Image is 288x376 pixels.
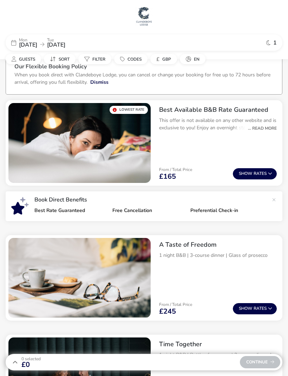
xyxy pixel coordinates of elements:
button: Filter [78,54,111,64]
h2: Best Available B&B Rate Guaranteed [159,106,277,114]
button: ShowRates [233,303,277,314]
span: [DATE] [19,41,37,49]
button: Codes [114,54,148,64]
div: ... Read More [244,125,277,131]
span: Sort [59,56,70,62]
naf-pibe-menu-bar-item: Filter [78,54,114,64]
div: Lowest Rate [110,106,148,114]
p: This offer is not available on any other website and is exclusive to you! Enjoy an overnight stay... [159,117,277,131]
span: £165 [159,173,176,180]
p: Best Rate Guaranteed [34,208,107,213]
naf-pibe-menu-bar-item: Sort [44,54,78,64]
naf-pibe-menu-bar-item: £GBP [150,54,180,64]
button: £GBP [150,54,177,64]
button: Dismiss [90,78,109,86]
naf-pibe-menu-bar-item: Codes [114,54,150,64]
naf-pibe-menu-bar-item: Guests [6,54,44,64]
button: Guests [6,54,41,64]
naf-pibe-menu-bar-item: en [180,54,208,64]
span: 0 Selected [21,356,41,362]
img: Main Website [135,6,153,27]
h2: A Taste of Freedom [159,241,277,249]
span: 1 [273,40,277,46]
i: £ [156,56,159,63]
p: Mon [19,38,37,42]
swiper-slide: 1 / 1 [8,103,151,183]
span: £0 [21,361,41,368]
span: Continue [246,360,274,364]
span: [DATE] [47,41,65,49]
span: GBP [162,56,171,62]
span: Guests [19,56,35,62]
p: Book Direct Benefits [34,197,268,203]
h2: Time Together [159,340,277,348]
p: From / Total Price [159,168,192,172]
span: Show [239,306,254,311]
p: Free Cancellation [112,208,185,213]
p: When you book direct with Clandeboye Lodge, you can cancel or change your booking for free up to ... [14,71,270,86]
div: Continue [240,356,280,368]
div: Best Available B&B Rate GuaranteedThis offer is not available on any other website and is exclusi... [153,100,282,143]
button: ShowRates [233,168,277,179]
p: 1 night B&B | Bottle of prosecco | 3-course dinner | Luxury night cap of espresso martinis & salt... [159,351,277,366]
p: Tue [47,38,65,42]
span: Codes [127,56,142,62]
p: From / Total Price [159,302,192,307]
span: Show [239,171,254,176]
span: £245 [159,308,176,315]
h3: Our Flexible Booking Policy [14,64,274,71]
p: 1 night B&B | 3-course dinner | Glass of prosecco [159,252,277,259]
button: en [180,54,205,64]
button: Sort [44,54,76,64]
p: Preferential Check-in [190,208,263,213]
span: en [194,56,199,62]
div: Mon[DATE]Tue[DATE]1 [6,34,282,51]
span: Filter [92,56,105,62]
div: A Taste of Freedom1 night B&B | 3-course dinner | Glass of prosecco [153,235,282,278]
swiper-slide: 1 / 1 [8,238,151,318]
